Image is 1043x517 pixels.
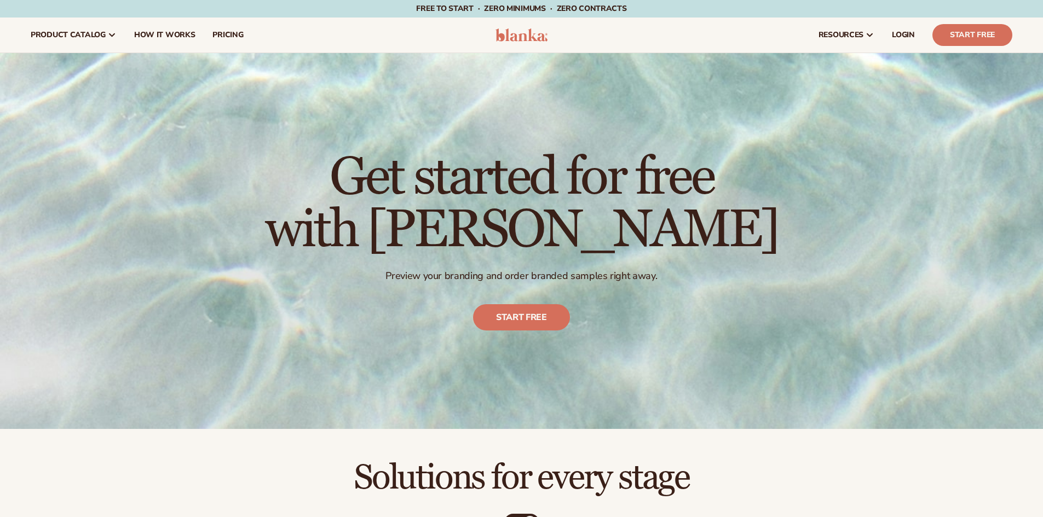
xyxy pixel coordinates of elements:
[416,3,626,14] span: Free to start · ZERO minimums · ZERO contracts
[265,270,778,282] p: Preview your branding and order branded samples right away.
[819,31,863,39] span: resources
[932,24,1012,46] a: Start Free
[125,18,204,53] a: How It Works
[495,28,548,42] img: logo
[473,304,570,330] a: Start free
[892,31,915,39] span: LOGIN
[134,31,195,39] span: How It Works
[22,18,125,53] a: product catalog
[31,460,1012,496] h2: Solutions for every stage
[212,31,243,39] span: pricing
[31,31,106,39] span: product catalog
[265,152,778,257] h1: Get started for free with [PERSON_NAME]
[883,18,924,53] a: LOGIN
[810,18,883,53] a: resources
[204,18,252,53] a: pricing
